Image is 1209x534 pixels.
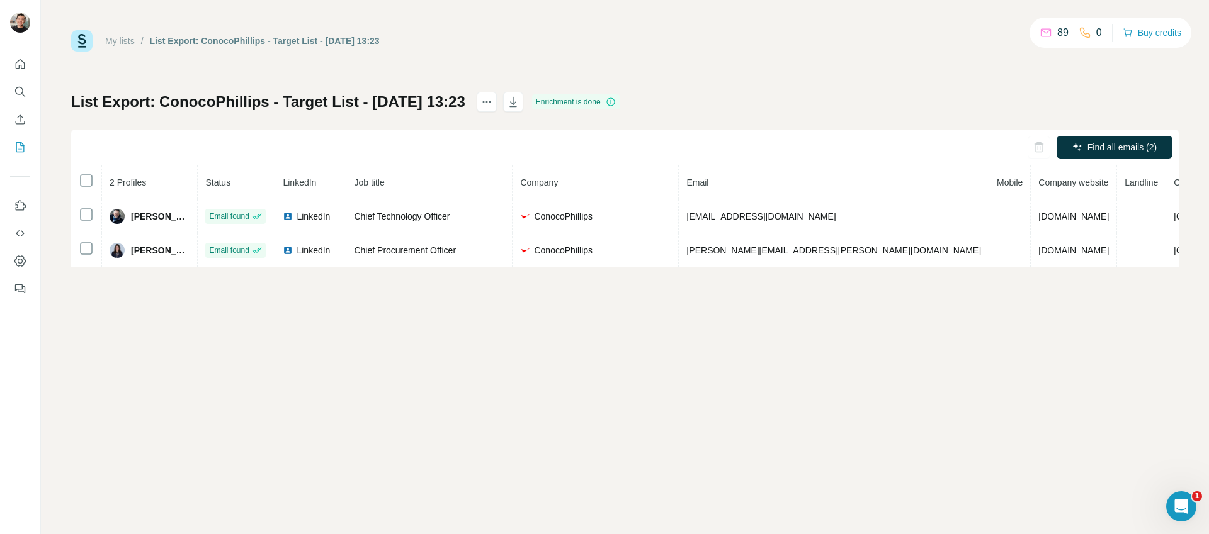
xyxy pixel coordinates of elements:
[1125,177,1158,187] span: Landline
[1057,25,1069,40] p: 89
[71,30,93,52] img: Surfe Logo
[10,277,30,300] button: Feedback
[532,94,620,109] div: Enrichment is done
[110,209,125,224] img: Avatar
[209,245,249,256] span: Email found
[297,210,330,223] span: LinkedIn
[1038,177,1108,187] span: Company website
[1087,141,1157,153] span: Find all emails (2)
[1038,211,1109,221] span: [DOMAIN_NAME]
[110,243,125,258] img: Avatar
[534,244,593,257] span: ConocoPhillips
[10,81,30,103] button: Search
[283,245,293,255] img: LinkedIn logo
[686,177,708,187] span: Email
[520,177,558,187] span: Company
[141,35,144,47] li: /
[10,250,30,272] button: Dashboard
[131,210,190,223] span: [PERSON_NAME]
[283,177,316,187] span: LinkedIn
[10,136,30,159] button: My lists
[209,211,249,222] span: Email found
[534,210,593,223] span: ConocoPhillips
[1057,136,1172,159] button: Find all emails (2)
[205,177,230,187] span: Status
[477,92,497,112] button: actions
[105,36,135,46] a: My lists
[1192,491,1202,501] span: 1
[71,92,465,112] h1: List Export: ConocoPhillips - Target List - [DATE] 13:23
[1174,177,1205,187] span: Country
[10,194,30,217] button: Use Surfe on LinkedIn
[1166,491,1196,521] iframe: Intercom live chat
[354,211,450,221] span: Chief Technology Officer
[110,177,146,187] span: 2 Profiles
[10,13,30,33] img: Avatar
[686,245,981,255] span: [PERSON_NAME][EMAIL_ADDRESS][PERSON_NAME][DOMAIN_NAME]
[283,211,293,221] img: LinkedIn logo
[10,108,30,131] button: Enrich CSV
[354,177,384,187] span: Job title
[520,211,530,221] img: company-logo
[686,211,836,221] span: [EMAIL_ADDRESS][DOMAIN_NAME]
[1123,24,1181,42] button: Buy credits
[1038,245,1109,255] span: [DOMAIN_NAME]
[997,177,1023,187] span: Mobile
[150,35,380,47] div: List Export: ConocoPhillips - Target List - [DATE] 13:23
[354,245,456,255] span: Chief Procurement Officer
[297,244,330,257] span: LinkedIn
[1096,25,1102,40] p: 0
[10,222,30,245] button: Use Surfe API
[520,245,530,255] img: company-logo
[131,244,190,257] span: [PERSON_NAME]
[10,53,30,75] button: Quick start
